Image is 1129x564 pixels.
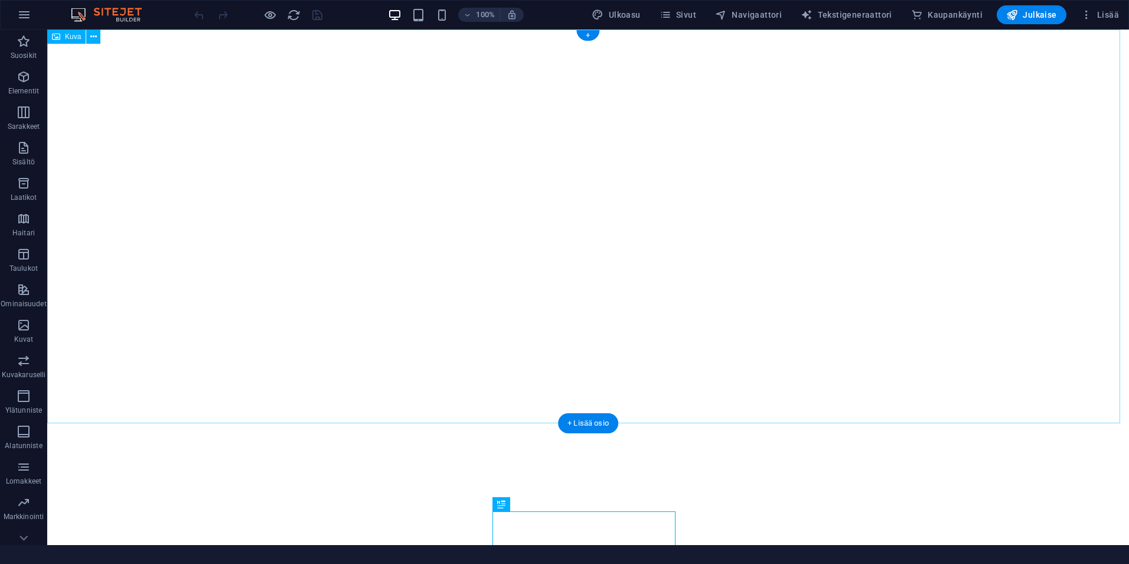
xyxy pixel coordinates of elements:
p: Sisältö [12,157,35,167]
span: Kaupankäynti [911,9,983,21]
button: Sivut [655,5,701,24]
p: Markkinointi [4,512,44,521]
button: Lisää [1076,5,1124,24]
div: + [576,30,599,41]
p: Sarakkeet [8,122,40,131]
button: Tekstigeneraattori [796,5,897,24]
p: Haitari [12,228,35,238]
i: Lataa sivu uudelleen [287,8,301,22]
p: Ylätunniste [5,406,42,415]
button: Napsauta tästä poistuaksesi esikatselutilasta ja jatkaaksesi muokkaamista [263,8,277,22]
span: Sivut [660,9,696,21]
div: + Lisää osio [558,413,618,433]
p: Lomakkeet [6,477,41,486]
button: Navigaattori [710,5,787,24]
span: Julkaise [1006,9,1057,21]
span: Lisää [1081,9,1119,21]
div: Ulkoasu (Ctrl+Alt+Y) [587,5,645,24]
p: Laatikot [11,193,37,202]
button: Kaupankäynti [906,5,987,24]
i: Koon muuttuessa säädä zoomaustaso automaattisesti sopimaan valittuun laitteeseen. [507,9,517,20]
button: 100% [458,8,500,22]
span: Tekstigeneraattori [801,9,892,21]
p: Taulukot [9,264,38,273]
span: Ulkoasu [592,9,640,21]
h6: 100% [476,8,495,22]
p: Elementit [8,86,39,96]
p: Kuvakaruselli [2,370,45,380]
p: Suosikit [11,51,37,60]
span: Navigaattori [715,9,782,21]
p: Ominaisuudet [1,299,46,309]
p: Alatunniste [5,441,42,450]
button: Ulkoasu [587,5,645,24]
img: Editor Logo [68,8,156,22]
p: Kuvat [14,335,34,344]
span: Kuva [65,33,81,40]
button: Julkaise [997,5,1066,24]
button: reload [286,8,301,22]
